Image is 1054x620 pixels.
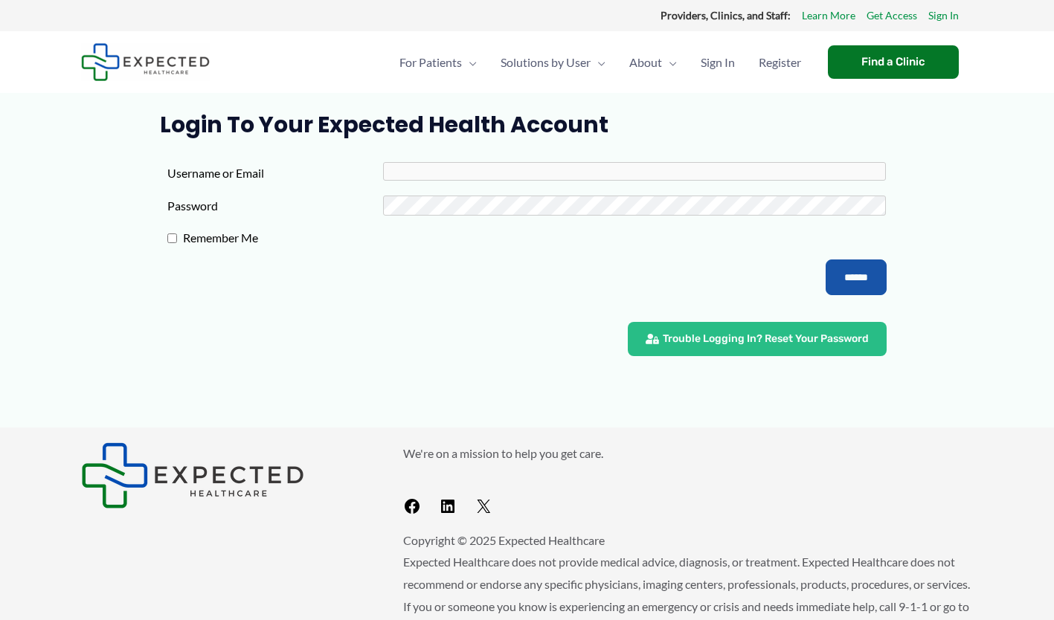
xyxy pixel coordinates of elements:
label: Username or Email [167,162,383,184]
span: Trouble Logging In? Reset Your Password [663,334,869,344]
h1: Login to Your Expected Health Account [160,112,894,138]
p: We're on a mission to help you get care. [403,442,974,465]
span: Menu Toggle [662,36,677,88]
strong: Providers, Clinics, and Staff: [661,9,791,22]
aside: Footer Widget 1 [81,442,366,508]
span: Register [759,36,801,88]
aside: Footer Widget 2 [403,442,974,522]
a: Get Access [867,6,917,25]
a: AboutMenu Toggle [617,36,689,88]
span: Menu Toggle [462,36,477,88]
img: Expected Healthcare Logo - side, dark font, small [81,442,304,508]
a: Learn More [802,6,855,25]
img: Expected Healthcare Logo - side, dark font, small [81,43,210,81]
span: About [629,36,662,88]
nav: Primary Site Navigation [388,36,813,88]
span: For Patients [399,36,462,88]
span: Solutions by User [501,36,591,88]
span: Menu Toggle [591,36,605,88]
label: Password [167,195,383,217]
a: Find a Clinic [828,45,959,79]
a: Trouble Logging In? Reset Your Password [628,322,887,356]
a: Solutions by UserMenu Toggle [489,36,617,88]
span: Sign In [701,36,735,88]
label: Remember Me [177,227,393,249]
a: For PatientsMenu Toggle [388,36,489,88]
a: Sign In [928,6,959,25]
a: Sign In [689,36,747,88]
span: Copyright © 2025 Expected Healthcare [403,533,605,547]
a: Register [747,36,813,88]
